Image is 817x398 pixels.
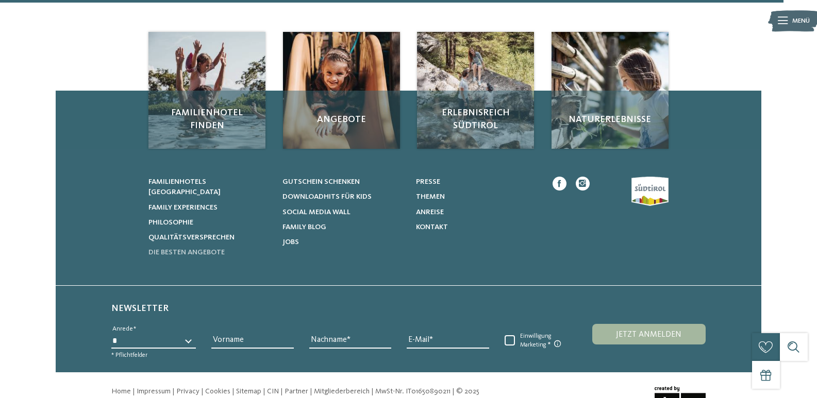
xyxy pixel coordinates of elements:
span: Social Media Wall [282,209,351,216]
span: Family Blog [282,223,326,231]
span: Gutschein schenken [282,178,360,185]
span: | [310,388,312,395]
a: CIN [267,388,279,395]
span: Familienhotels [GEOGRAPHIC_DATA] [148,178,221,196]
a: Gutschein schenken [282,177,405,187]
span: | [263,388,265,395]
span: Downloadhits für Kids [282,193,372,200]
a: Kontakt [416,222,538,232]
a: Qualitätsversprechen [148,232,271,243]
span: Naturerlebnisse [561,113,659,126]
span: Kontakt [416,223,448,231]
span: Erlebnisreich Südtirol [426,107,525,132]
span: | [172,388,175,395]
a: Die besten Angebote [148,247,271,257]
a: Anreise [416,207,538,217]
span: Jetzt anmelden [616,331,681,339]
span: Presse [416,178,440,185]
img: Glutenfreies Hotel in Südtirol [148,32,265,149]
a: Presse [416,177,538,187]
span: Qualitätsversprechen [148,234,235,241]
a: Cookies [205,388,230,395]
a: Glutenfreies Hotel in Südtirol Erlebnisreich Südtirol [417,32,534,149]
a: Partner [285,388,308,395]
img: Glutenfreies Hotel in Südtirol [283,32,400,149]
span: MwSt-Nr. IT01650890211 [375,388,451,395]
a: Privacy [176,388,199,395]
a: Downloadhits für Kids [282,192,405,202]
span: Newsletter [111,304,169,313]
img: Glutenfreies Hotel in Südtirol [417,32,534,149]
a: Mitgliederbereich [314,388,370,395]
span: Familienhotel finden [158,107,256,132]
a: Family Blog [282,222,405,232]
a: Home [111,388,131,395]
a: Glutenfreies Hotel in Südtirol Familienhotel finden [148,32,265,149]
span: Philosophie [148,219,193,226]
span: | [452,388,455,395]
a: Social Media Wall [282,207,405,217]
span: Die besten Angebote [148,249,225,256]
button: Jetzt anmelden [592,324,706,344]
a: Themen [416,192,538,202]
span: Family Experiences [148,204,218,211]
span: Einwilligung Marketing [515,333,569,349]
span: Jobs [282,238,299,246]
span: | [280,388,283,395]
span: * Pflichtfelder [111,352,147,358]
a: Sitemap [236,388,261,395]
a: Jobs [282,237,405,247]
a: Impressum [137,388,171,395]
span: Themen [416,193,445,200]
a: Glutenfreies Hotel in Südtirol Angebote [283,32,400,149]
span: | [132,388,135,395]
a: Family Experiences [148,202,271,213]
a: Glutenfreies Hotel in Südtirol Naturerlebnisse [552,32,669,149]
span: | [232,388,235,395]
span: | [201,388,204,395]
a: Philosophie [148,217,271,228]
img: Glutenfreies Hotel in Südtirol [552,32,669,149]
span: | [371,388,374,395]
span: Anreise [416,209,444,216]
a: Familienhotels [GEOGRAPHIC_DATA] [148,177,271,197]
span: © 2025 [456,388,479,395]
span: Angebote [292,113,391,126]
